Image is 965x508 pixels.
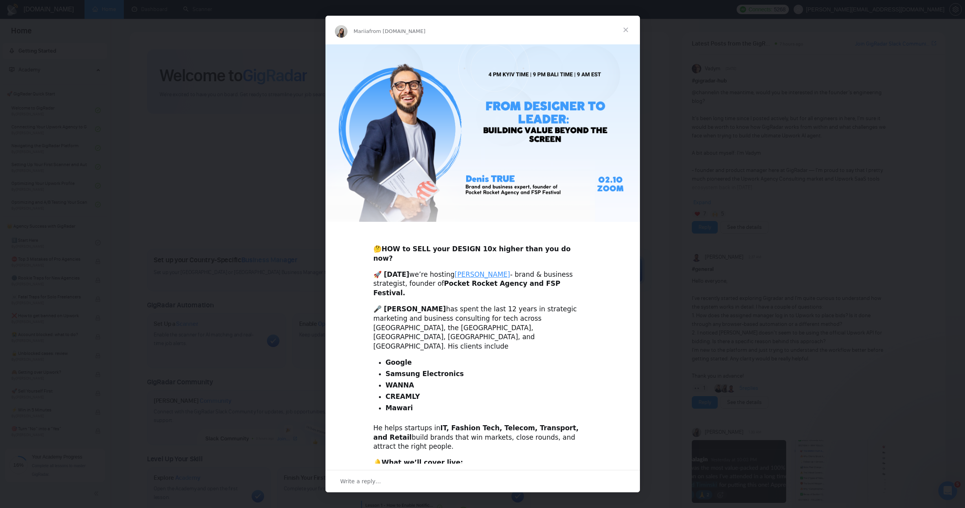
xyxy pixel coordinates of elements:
b: WANNA [386,381,414,389]
b: Google [386,358,412,366]
span: Close [612,16,640,44]
b: Mawari [386,404,413,412]
div: Open conversation and reply [325,470,640,492]
div: He helps startups in build brands that win markets, close rounds, and attract the right people. [373,424,592,451]
b: CREAMLY [386,393,420,400]
div: 🤔 [373,235,592,263]
b: Samsung Electronics [386,370,464,378]
b: 🎤 [PERSON_NAME] [373,305,446,313]
span: from [DOMAIN_NAME] [369,28,425,34]
img: Profile image for Mariia [335,25,347,38]
b: Pocket Rocket Agency and FSP Festival. [373,280,561,297]
b: 🚀 [DATE] [373,270,410,278]
div: has spent the last 12 years in strategic marketing and business consulting for tech across [GEOGR... [373,305,592,351]
b: HOW to SELL your DESIGN 10x higher than you do now? [373,245,571,262]
a: [PERSON_NAME] [455,270,510,278]
span: Write a reply… [340,476,381,486]
span: Mariia [354,28,369,34]
div: we’re hosting - brand & business strategist, founder of [373,270,592,298]
b: 🔔What we’ll cover live: [373,459,463,466]
b: IT, Fashion Tech, Telecom, Transport, and Retail [373,424,579,441]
